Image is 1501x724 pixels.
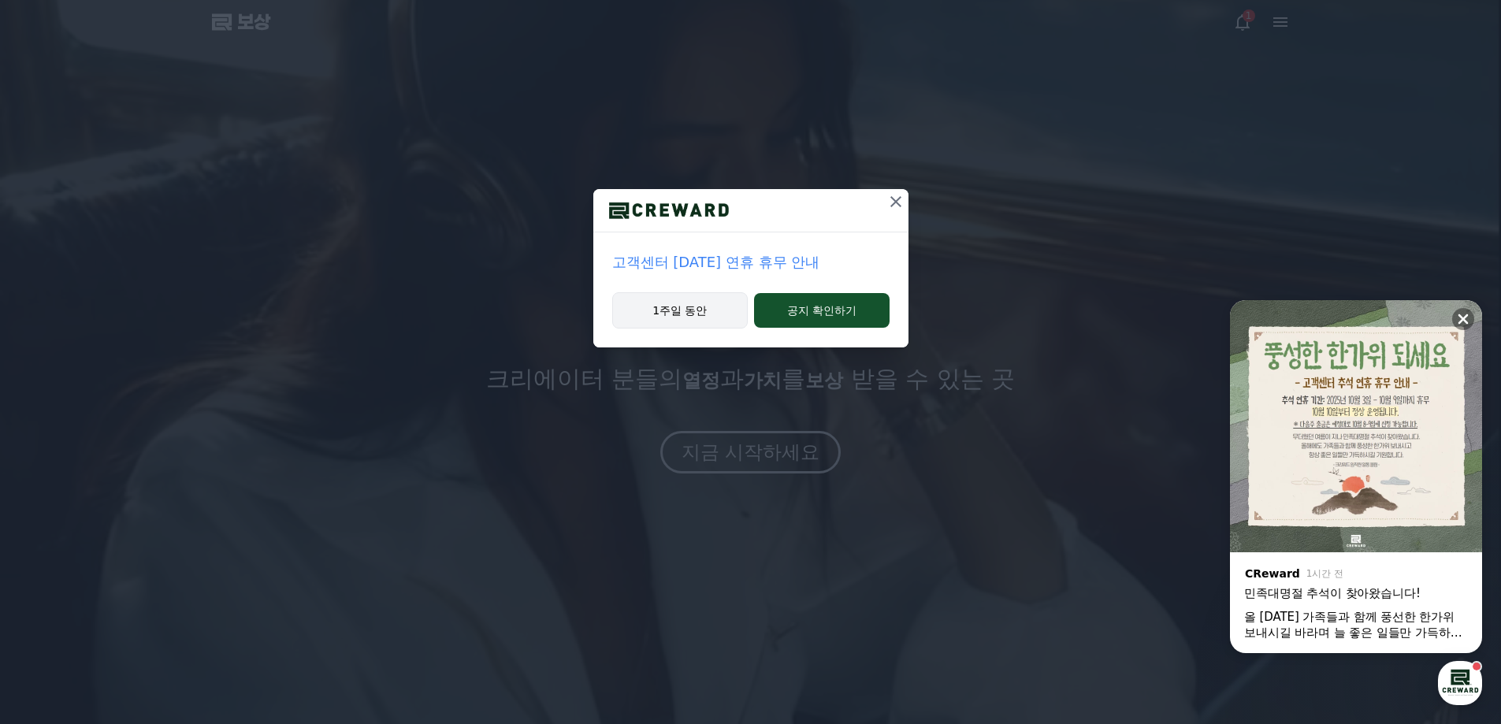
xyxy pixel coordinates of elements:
[593,199,745,222] img: 심벌 마크
[50,523,59,536] span: 홈
[787,304,856,317] font: 공지 확인하기
[612,251,890,273] a: 고객센터 [DATE] 연휴 휴무 안내
[243,523,262,536] span: 설정
[612,254,820,270] font: 고객센터 [DATE] 연휴 휴무 안내
[612,292,749,329] button: 1주일 동안
[754,293,889,328] button: 공지 확인하기
[5,499,104,539] a: 홈
[104,499,203,539] a: 대화
[203,499,303,539] a: 설정
[144,524,163,537] span: 대화
[652,304,707,317] font: 1주일 동안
